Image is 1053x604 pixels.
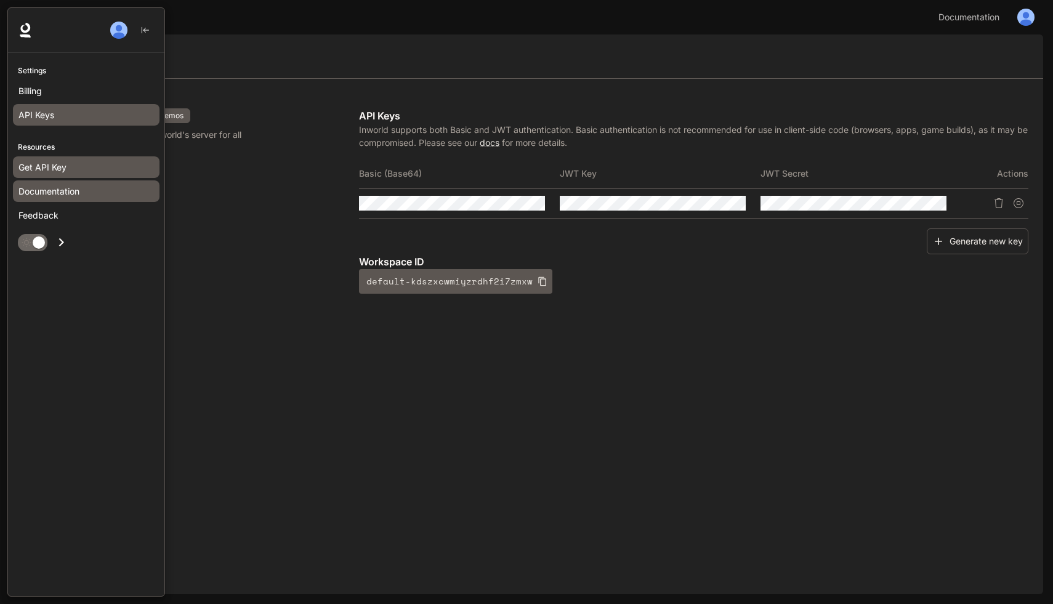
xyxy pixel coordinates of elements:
[938,10,999,25] span: Documentation
[18,161,67,174] span: Get API Key
[18,108,54,121] span: API Keys
[961,159,1028,188] th: Actions
[1009,193,1028,213] button: Suspend API key
[989,193,1009,213] button: Delete API key
[8,65,164,76] p: Settings
[18,84,42,97] span: Billing
[359,269,552,294] button: default-kdszxcwmiyzrdhf2i7zmxw
[13,204,159,226] a: Feedback
[18,209,58,222] span: Feedback
[359,159,560,188] th: Basic (Base64)
[107,18,131,42] button: User avatar
[13,180,159,202] a: Documentation
[1014,5,1038,30] button: User avatar
[33,235,45,249] span: Dark mode toggle
[760,159,961,188] th: JWT Secret
[359,108,1028,123] p: API Keys
[934,5,1009,30] a: Documentation
[359,254,1028,269] p: Workspace ID
[13,80,159,102] a: Billing
[47,230,75,255] button: Open drawer
[560,159,760,188] th: JWT Key
[8,142,164,153] p: Resources
[480,137,499,148] a: docs
[40,5,147,30] button: All workspaces
[359,123,1028,149] p: Inworld supports both Basic and JWT authentication. Basic authentication is not recommended for u...
[927,228,1028,255] button: Generate new key
[18,185,79,198] span: Documentation
[110,22,127,39] img: User avatar
[1017,9,1035,26] img: User avatar
[13,104,159,126] a: API Keys
[13,156,159,178] a: Get API Key
[9,6,31,28] button: open drawer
